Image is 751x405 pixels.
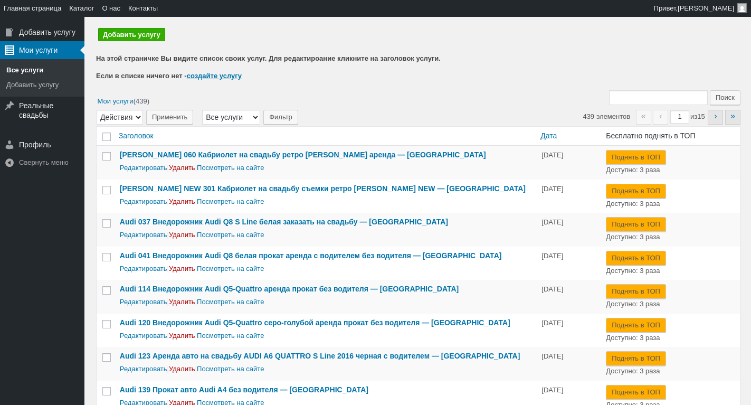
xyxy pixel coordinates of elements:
span: | [120,231,169,239]
span: Доступно: 3 раза [606,233,660,241]
span: | [169,197,197,205]
span: Дата [540,131,557,142]
span: › [714,111,717,120]
span: | [120,365,169,373]
button: Поднять в ТОП [606,251,666,266]
span: | [120,332,169,340]
span: Доступно: 3 раза [606,367,660,375]
span: 439 элементов [583,112,630,120]
span: Доступно: 3 раза [606,166,660,174]
a: Редактировать [120,231,167,239]
a: Мои услуги(439) [96,96,151,106]
a: Удалить [169,164,195,172]
span: Заголовок [119,131,154,142]
span: | [120,298,169,306]
td: [DATE] [536,314,601,347]
span: | [120,197,169,205]
span: 15 [697,112,705,120]
td: [DATE] [536,180,601,213]
span: | [169,365,197,373]
a: Удалить [169,231,195,239]
a: Заголовок [115,127,537,146]
a: Дата [536,127,601,146]
span: | [169,231,197,239]
a: Посмотреть на сайте [197,231,264,239]
span: | [169,298,197,306]
button: Поднять в ТОП [606,284,666,299]
button: Поднять в ТОП [606,217,666,232]
a: создайте услугу [187,72,242,80]
a: Посмотреть на сайте [197,265,264,272]
button: Поднять в ТОП [606,318,666,333]
span: | [169,164,197,172]
a: [PERSON_NAME] NEW 301 Кабриолет на свадьбу съемки ретро [PERSON_NAME] NEW — [GEOGRAPHIC_DATA] [120,184,526,193]
a: Удалить [169,365,195,373]
span: Доступно: 3 раза [606,267,660,275]
a: Добавить услугу [98,28,165,41]
a: Посмотреть на сайте [197,365,264,373]
span: | [169,332,197,340]
span: | [169,265,197,272]
a: Посмотреть на сайте [197,298,264,306]
span: Доступно: 3 раза [606,334,660,342]
a: Посмотреть на сайте [197,197,264,205]
a: Редактировать [120,164,167,172]
a: Audi 037 Внедорожник Audi Q8 S Line белая заказать на свадьбу — [GEOGRAPHIC_DATA] [120,218,448,226]
input: Применить [146,110,193,125]
a: Удалить [169,298,195,306]
p: На этой страничке Вы видите список своих услуг. Для редактироание кликните на заголовок услуги. [96,53,740,64]
a: Audi 041 Bнедорожник Audi Q8 белая прокат аренда с водителем без водителя — [GEOGRAPHIC_DATA] [120,251,502,260]
button: Поднять в ТОП [606,351,666,366]
a: Редактировать [120,365,167,373]
td: [DATE] [536,146,601,180]
span: (439) [134,97,149,105]
button: Поднять в ТОП [606,385,666,400]
td: [DATE] [536,347,601,381]
button: Поднять в ТОП [606,150,666,165]
input: Фильтр [263,110,298,125]
span: | [120,265,169,272]
span: » [730,111,735,120]
span: [PERSON_NAME] [678,4,734,12]
p: Если в списке ничего нет - [96,71,740,81]
span: | [120,164,169,172]
a: Audi 123 Аренда авто на свадьбу AUDI A6 QUATTRO S Line 2016 черная с водителем — [GEOGRAPHIC_DATA] [120,352,520,360]
a: Редактировать [120,332,167,340]
span: « [636,110,651,125]
span: из [690,112,706,120]
a: Посмотреть на сайте [197,164,264,172]
td: [DATE] [536,213,601,247]
td: [DATE] [536,280,601,314]
span: Доступно: 3 раза [606,300,660,308]
a: Audi 139 Прокат авто Audi A4 без водителя — [GEOGRAPHIC_DATA] [120,385,368,394]
a: Audi 114 Внедорожник Audi Q5-Quattro аренда прокат без водителя — [GEOGRAPHIC_DATA] [120,285,459,293]
span: ‹ [653,110,668,125]
a: Редактировать [120,298,167,306]
a: Редактировать [120,265,167,272]
a: Посмотреть на сайте [197,332,264,340]
a: [PERSON_NAME] 060 Кабриолет на свадьбу ретро [PERSON_NAME] аренда — [GEOGRAPHIC_DATA] [120,150,486,159]
a: Редактировать [120,197,167,205]
td: [DATE] [536,247,601,280]
a: Удалить [169,197,195,205]
span: Доступно: 3 раза [606,200,660,208]
a: Audi 120 Внедорожник Audi Q5-Quattro серо-голубой аренда прокат без водителя — [GEOGRAPHIC_DATA] [120,318,510,327]
a: Удалить [169,265,195,272]
input: Поиск [710,90,740,105]
th: Бесплатно поднять в ТОП [601,127,740,146]
a: Удалить [169,332,195,340]
button: Поднять в ТОП [606,184,666,199]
